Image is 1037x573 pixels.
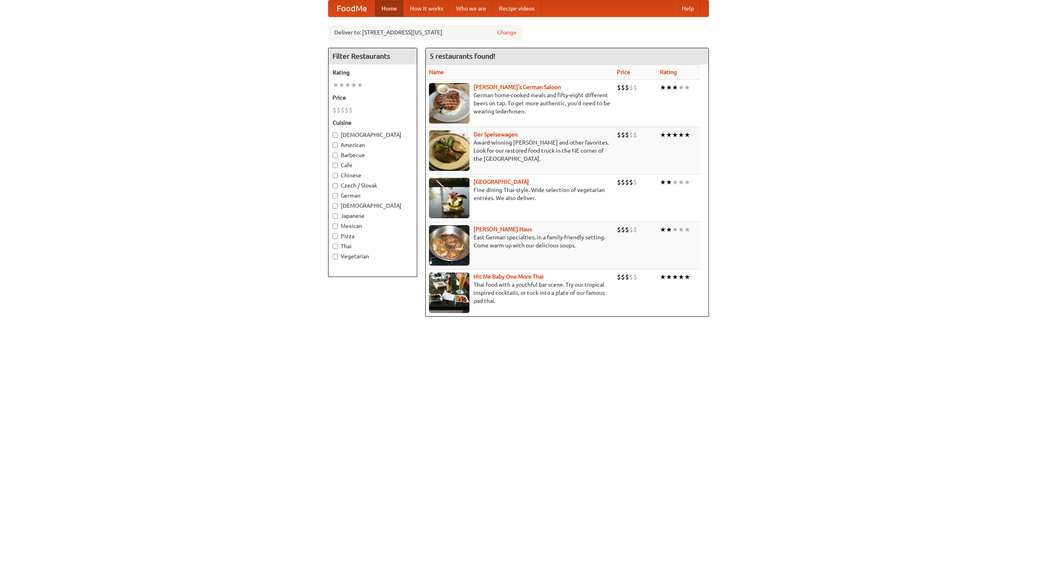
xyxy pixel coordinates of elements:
a: Change [497,28,516,36]
img: speisewagen.jpg [429,130,469,171]
a: [PERSON_NAME] Haus [474,226,532,232]
a: [GEOGRAPHIC_DATA] [474,179,529,185]
li: ★ [660,130,666,139]
li: $ [629,83,633,92]
li: $ [341,106,345,115]
a: Der Speisewagen [474,131,518,138]
a: How it works [403,0,450,17]
li: ★ [684,83,690,92]
li: ★ [672,130,678,139]
a: Name [429,69,444,75]
a: FoodMe [329,0,375,17]
div: Deliver to: [STREET_ADDRESS][US_STATE] [328,25,523,40]
a: [PERSON_NAME]'s German Saloon [474,84,561,90]
h4: Filter Restaurants [329,48,417,64]
label: Thai [333,242,413,250]
li: ★ [660,83,666,92]
label: American [333,141,413,149]
li: ★ [678,130,684,139]
li: ★ [672,225,678,234]
input: Mexican [333,224,338,229]
li: ★ [357,81,363,89]
li: $ [349,106,353,115]
li: ★ [672,178,678,187]
li: $ [333,106,337,115]
input: German [333,193,338,198]
li: $ [621,178,625,187]
li: $ [629,130,633,139]
li: ★ [339,81,345,89]
li: $ [633,225,637,234]
li: $ [633,83,637,92]
label: Cafe [333,161,413,169]
li: $ [625,83,629,92]
li: ★ [672,273,678,281]
li: ★ [666,178,672,187]
li: $ [621,83,625,92]
li: ★ [666,83,672,92]
li: $ [617,225,621,234]
input: Thai [333,244,338,249]
a: Price [617,69,630,75]
li: $ [337,106,341,115]
li: ★ [678,83,684,92]
li: ★ [678,178,684,187]
li: ★ [660,178,666,187]
label: Vegetarian [333,252,413,260]
input: Pizza [333,234,338,239]
li: $ [617,178,621,187]
li: $ [629,178,633,187]
li: ★ [684,273,690,281]
li: $ [621,130,625,139]
label: [DEMOGRAPHIC_DATA] [333,202,413,210]
li: ★ [678,225,684,234]
label: German [333,192,413,200]
img: babythai.jpg [429,273,469,313]
li: ★ [660,273,666,281]
li: ★ [684,130,690,139]
li: $ [629,273,633,281]
li: ★ [660,225,666,234]
input: American [333,143,338,148]
label: Barbecue [333,151,413,159]
ng-pluralize: 5 restaurants found! [430,52,495,60]
a: Hit Me Baby One More Thai [474,273,544,280]
li: $ [629,225,633,234]
label: Czech / Slovak [333,181,413,190]
li: $ [617,273,621,281]
label: [DEMOGRAPHIC_DATA] [333,131,413,139]
li: $ [345,106,349,115]
label: Chinese [333,171,413,179]
a: Rating [660,69,677,75]
input: [DEMOGRAPHIC_DATA] [333,132,338,138]
li: ★ [672,83,678,92]
li: $ [617,130,621,139]
input: Barbecue [333,153,338,158]
input: Cafe [333,163,338,168]
a: Home [375,0,403,17]
input: Chinese [333,173,338,178]
li: ★ [684,178,690,187]
li: $ [625,178,629,187]
li: $ [625,225,629,234]
li: ★ [345,81,351,89]
p: German home-cooked meals and fifty-eight different beers on tap. To get more authentic, you'd nee... [429,91,610,115]
img: kohlhaus.jpg [429,225,469,266]
p: Fine dining Thai-style. Wide selection of vegetarian entrées. We also deliver. [429,186,610,202]
li: $ [617,83,621,92]
li: $ [621,225,625,234]
h5: Rating [333,68,413,77]
li: $ [621,273,625,281]
input: Japanese [333,213,338,219]
li: $ [625,130,629,139]
h5: Price [333,94,413,102]
li: $ [633,273,637,281]
p: Thai food with a youthful bar scene. Try our tropical inspired cocktails, or tuck into a plate of... [429,281,610,305]
img: satay.jpg [429,178,469,218]
li: $ [633,130,637,139]
a: Who we are [450,0,493,17]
